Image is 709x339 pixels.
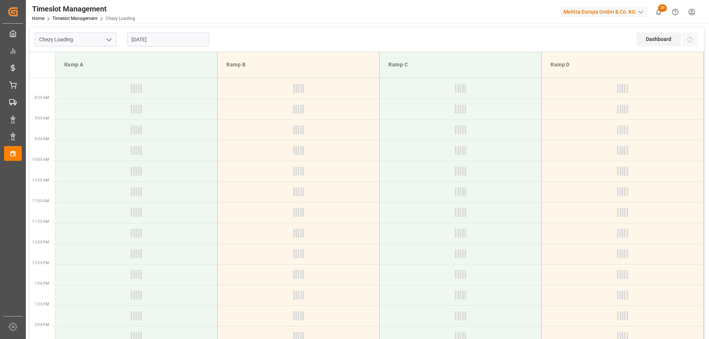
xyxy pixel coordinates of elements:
[548,58,698,72] div: Ramp D
[32,3,135,14] div: Timeslot Management
[667,4,684,20] button: Help Center
[32,16,44,21] a: Home
[52,16,97,21] a: Timeslot Management
[35,281,49,286] span: 1:00 PM
[561,7,647,17] div: Melitta Europa GmbH & Co. KG
[35,96,49,100] span: 8:30 AM
[223,58,373,72] div: Ramp B
[32,240,49,244] span: 12:00 PM
[658,4,667,12] span: 20
[32,261,49,265] span: 12:30 PM
[35,323,49,327] span: 2:00 PM
[561,5,650,19] button: Melitta Europa GmbH & Co. KG
[32,178,49,182] span: 10:30 AM
[32,199,49,203] span: 11:00 AM
[32,158,49,162] span: 10:00 AM
[637,32,681,46] div: Dashboard
[61,58,211,72] div: Ramp A
[35,32,117,46] input: Type to search/select
[127,32,209,46] input: DD-MM-YYYY
[650,4,667,20] button: show 20 new notifications
[386,58,535,72] div: Ramp C
[32,219,49,224] span: 11:30 AM
[35,137,49,141] span: 9:30 AM
[35,116,49,120] span: 9:00 AM
[103,34,114,45] button: open menu
[35,302,49,306] span: 1:30 PM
